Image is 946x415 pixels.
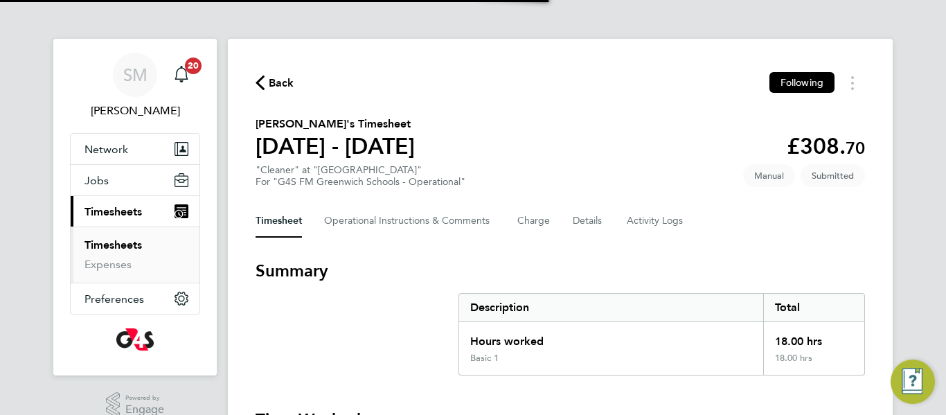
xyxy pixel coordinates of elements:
button: Timesheets Menu [840,72,865,94]
button: Engage Resource Center [891,360,935,404]
div: Description [459,294,763,321]
button: Network [71,134,199,164]
div: Timesheets [71,227,199,283]
button: Operational Instructions & Comments [324,204,495,238]
h3: Summary [256,260,865,282]
span: SM [123,66,148,84]
div: 18.00 hrs [763,322,864,353]
div: Basic 1 [470,353,499,364]
span: 20 [185,58,202,74]
h1: [DATE] - [DATE] [256,132,415,160]
div: Hours worked [459,322,763,353]
span: Timesheets [84,205,142,218]
div: For "G4S FM Greenwich Schools - Operational" [256,176,465,188]
span: This timesheet is Submitted. [801,164,865,187]
button: Timesheet [256,204,302,238]
span: Jobs [84,174,109,187]
a: Go to home page [70,328,200,351]
span: Shirley Marshall [70,103,200,119]
a: SM[PERSON_NAME] [70,53,200,119]
button: Jobs [71,165,199,195]
div: Summary [458,293,865,376]
button: Details [573,204,605,238]
span: This timesheet was manually created. [743,164,795,187]
div: 18.00 hrs [763,353,864,375]
a: 20 [168,53,195,97]
button: Activity Logs [627,204,685,238]
span: 70 [846,138,865,158]
button: Charge [517,204,551,238]
button: Timesheets [71,196,199,227]
div: Total [763,294,864,321]
img: g4s-logo-retina.png [116,328,154,351]
span: Network [84,143,128,156]
button: Back [256,74,294,91]
a: Timesheets [84,238,142,251]
button: Preferences [71,283,199,314]
span: Back [269,75,294,91]
app-decimal: £308. [787,133,865,159]
a: Expenses [84,258,132,271]
span: Preferences [84,292,144,306]
nav: Main navigation [53,39,217,376]
h2: [PERSON_NAME]'s Timesheet [256,116,415,132]
span: Following [780,76,823,89]
span: Powered by [125,392,164,404]
button: Following [769,72,835,93]
div: "Cleaner" at "[GEOGRAPHIC_DATA]" [256,164,465,188]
